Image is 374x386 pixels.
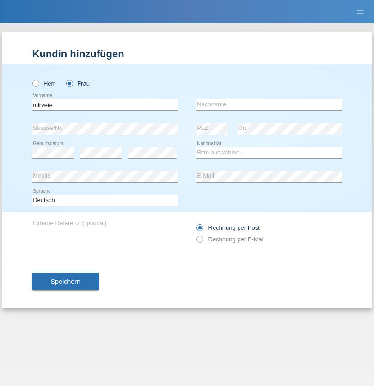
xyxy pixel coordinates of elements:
label: Herr [32,80,55,87]
input: Rechnung per E-Mail [196,236,202,247]
h1: Kundin hinzufügen [32,48,342,60]
input: Frau [66,80,72,86]
input: Herr [32,80,38,86]
i: menu [356,7,365,17]
label: Rechnung per Post [196,224,260,231]
input: Rechnung per Post [196,224,202,236]
button: Speichern [32,273,99,290]
a: menu [351,9,369,14]
label: Rechnung per E-Mail [196,236,265,243]
label: Frau [66,80,90,87]
span: Speichern [51,278,80,285]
